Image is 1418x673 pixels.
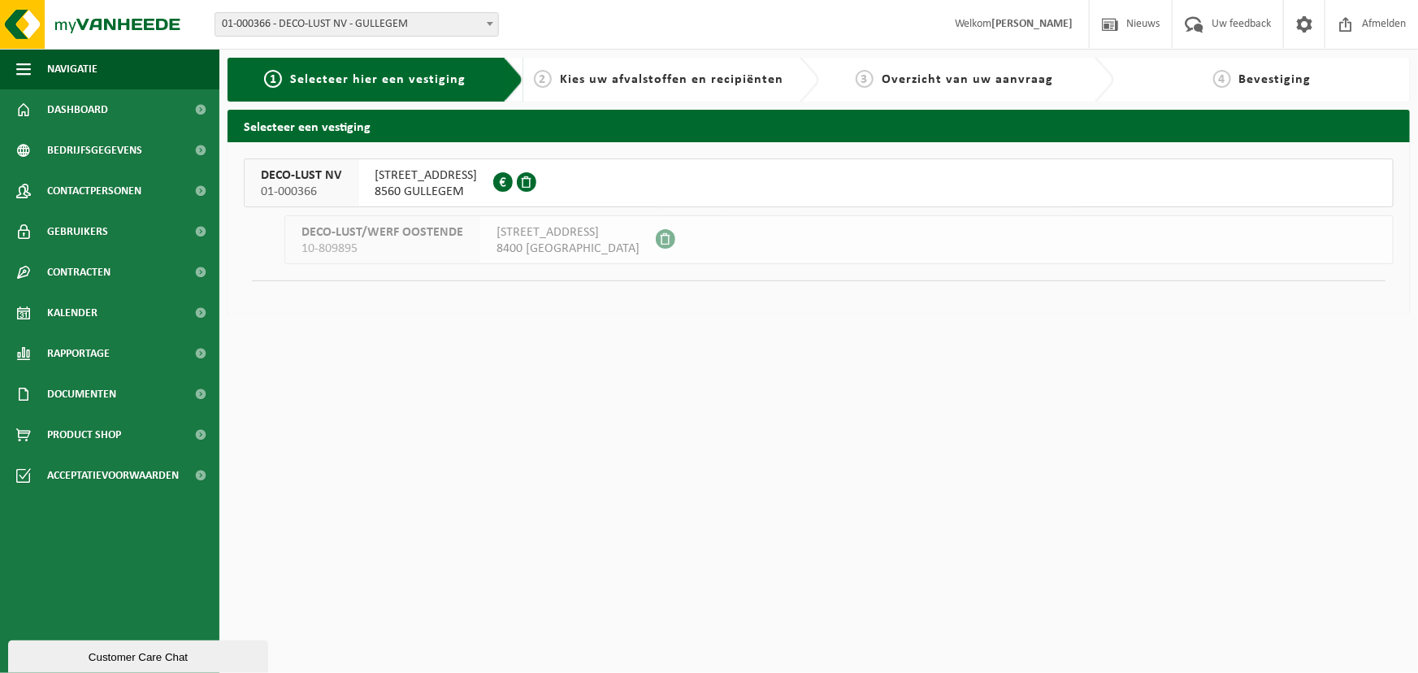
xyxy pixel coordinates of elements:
[1213,70,1231,88] span: 4
[301,241,463,257] span: 10-809895
[47,374,116,415] span: Documenten
[47,333,110,374] span: Rapportage
[856,70,874,88] span: 3
[47,293,98,333] span: Kalender
[560,73,783,86] span: Kies uw afvalstoffen en recipiënten
[375,184,477,200] span: 8560 GULLEGEM
[228,110,1410,141] h2: Selecteer een vestiging
[264,70,282,88] span: 1
[47,211,108,252] span: Gebruikers
[497,224,640,241] span: [STREET_ADDRESS]
[47,415,121,455] span: Product Shop
[215,12,499,37] span: 01-000366 - DECO-LUST NV - GULLEGEM
[1239,73,1312,86] span: Bevestiging
[47,130,142,171] span: Bedrijfsgegevens
[47,89,108,130] span: Dashboard
[8,637,271,673] iframe: chat widget
[301,224,463,241] span: DECO-LUST/WERF OOSTENDE
[47,252,111,293] span: Contracten
[47,171,141,211] span: Contactpersonen
[375,167,477,184] span: [STREET_ADDRESS]
[47,455,179,496] span: Acceptatievoorwaarden
[261,167,341,184] span: DECO-LUST NV
[991,18,1073,30] strong: [PERSON_NAME]
[244,158,1394,207] button: DECO-LUST NV 01-000366 [STREET_ADDRESS]8560 GULLEGEM
[261,184,341,200] span: 01-000366
[290,73,466,86] span: Selecteer hier een vestiging
[497,241,640,257] span: 8400 [GEOGRAPHIC_DATA]
[215,13,498,36] span: 01-000366 - DECO-LUST NV - GULLEGEM
[534,70,552,88] span: 2
[47,49,98,89] span: Navigatie
[882,73,1053,86] span: Overzicht van uw aanvraag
